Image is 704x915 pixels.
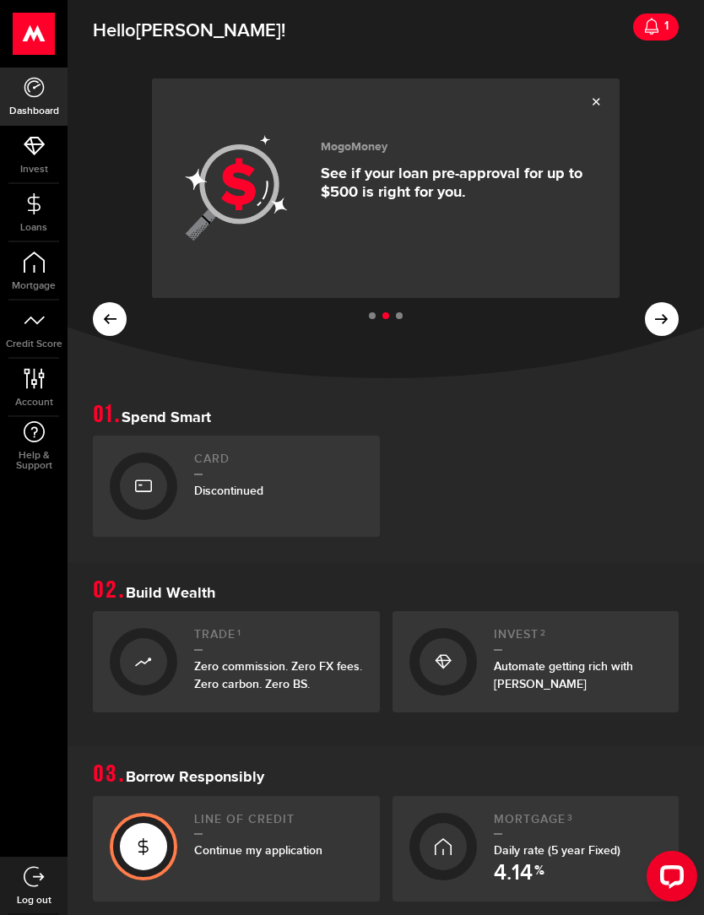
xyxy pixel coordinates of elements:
[321,140,594,154] h3: MogoMoney
[194,813,363,836] h2: Line of credit
[633,14,679,41] a: 1
[93,14,285,49] span: Hello !
[194,843,322,858] span: Continue my application
[177,129,295,247] img: preapproval_3x.png
[494,628,663,651] h2: Invest
[494,659,633,691] span: Automate getting rich with [PERSON_NAME]
[540,628,546,638] sup: 2
[321,165,594,202] p: See if your loan pre-approval for up to $500 is right for you.
[93,796,380,902] a: Line of creditContinue my application
[660,8,669,44] div: 1
[194,452,363,475] h2: Card
[393,611,680,712] a: Invest2Automate getting rich with [PERSON_NAME]
[93,763,679,787] h1: Borrow Responsibly
[494,843,620,858] span: Daily rate (5 year Fixed)
[494,813,663,836] h2: Mortgage
[152,79,620,298] a: MogoMoney See if your loan pre-approval for up to $500 is right for you.
[93,611,380,712] a: Trade1Zero commission. Zero FX fees. Zero carbon. Zero BS.
[237,628,241,638] sup: 1
[567,813,573,823] sup: 3
[194,628,363,651] h2: Trade
[194,484,263,498] span: Discontinued
[633,844,704,915] iframe: LiveChat chat widget
[93,403,679,427] h1: Spend Smart
[393,796,680,902] a: Mortgage3Daily rate (5 year Fixed) 4.14 %
[93,436,380,537] a: CardDiscontinued
[494,863,533,885] span: 4.14
[534,864,544,885] span: %
[136,19,281,42] span: [PERSON_NAME]
[194,659,362,691] span: Zero commission. Zero FX fees. Zero carbon. Zero BS.
[93,579,679,603] h1: Build Wealth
